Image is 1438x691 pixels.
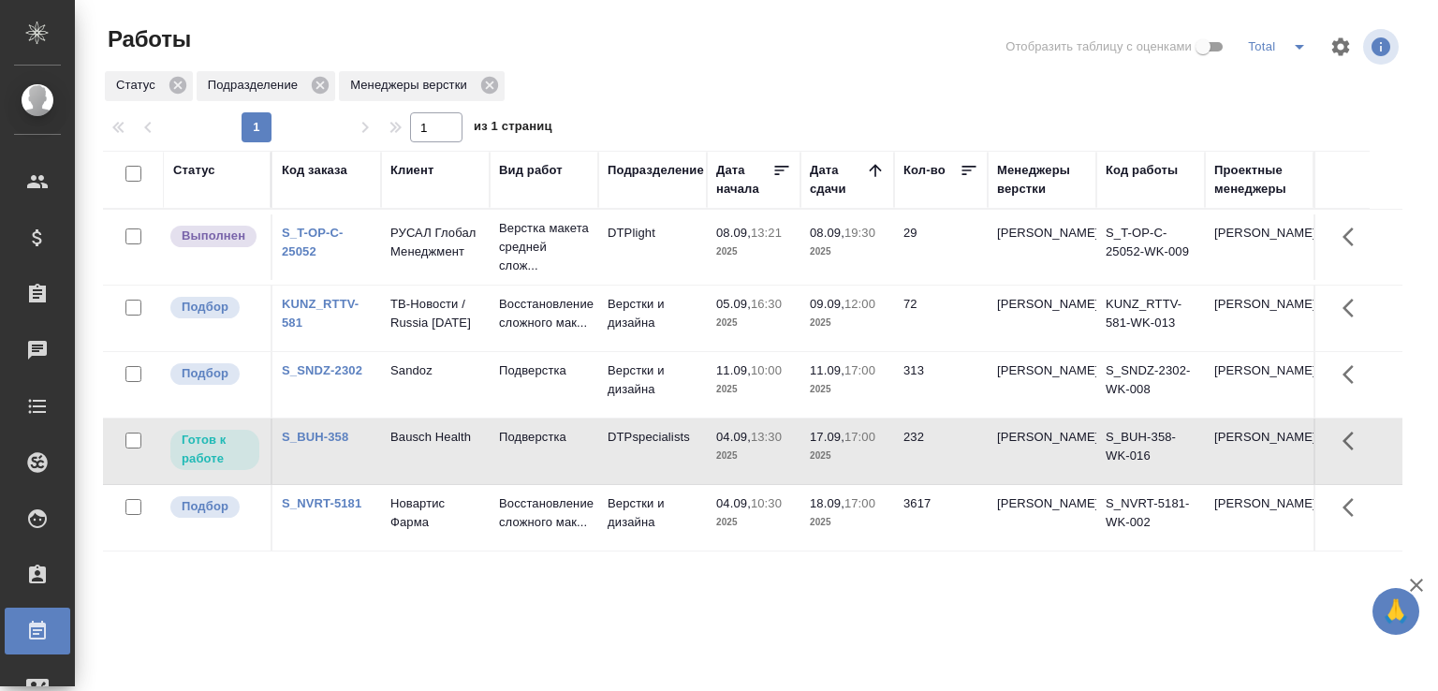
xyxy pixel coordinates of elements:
[844,297,875,311] p: 12:00
[197,71,335,101] div: Подразделение
[499,428,589,447] p: Подверстка
[810,513,885,532] p: 2025
[598,485,707,551] td: Верстки и дизайна
[716,297,751,311] p: 05.09,
[894,485,988,551] td: 3617
[103,24,191,54] span: Работы
[105,71,193,101] div: Статус
[810,161,866,198] div: Дата сдачи
[169,494,261,520] div: Можно подбирать исполнителей
[810,314,885,332] p: 2025
[716,161,772,198] div: Дата начала
[1205,286,1313,351] td: [PERSON_NAME]
[1096,485,1205,551] td: S_NVRT-5181-WK-002
[716,380,791,399] p: 2025
[810,297,844,311] p: 09.09,
[282,363,362,377] a: S_SNDZ-2302
[1318,24,1363,69] span: Настроить таблицу
[810,380,885,399] p: 2025
[282,161,347,180] div: Код заказа
[1331,352,1376,397] button: Здесь прячутся важные кнопки
[1096,352,1205,418] td: S_SNDZ-2302-WK-008
[169,224,261,249] div: Исполнитель завершил работу
[894,352,988,418] td: 313
[751,430,782,444] p: 13:30
[1214,161,1304,198] div: Проектные менеджеры
[173,161,215,180] div: Статус
[997,428,1087,447] p: [PERSON_NAME]
[598,419,707,484] td: DTPspecialists
[182,431,248,468] p: Готов к работе
[390,161,433,180] div: Клиент
[182,227,245,245] p: Выполнен
[716,243,791,261] p: 2025
[894,419,988,484] td: 232
[390,224,480,261] p: РУСАЛ Глобал Менеджмент
[844,226,875,240] p: 19:30
[1205,419,1313,484] td: [PERSON_NAME]
[608,161,704,180] div: Подразделение
[997,361,1087,380] p: [PERSON_NAME]
[350,76,474,95] p: Менеджеры верстки
[716,447,791,465] p: 2025
[1243,32,1318,62] div: split button
[716,496,751,510] p: 04.09,
[716,363,751,377] p: 11.09,
[169,295,261,320] div: Можно подбирать исполнителей
[1106,161,1178,180] div: Код работы
[282,430,348,444] a: S_BUH-358
[810,447,885,465] p: 2025
[499,361,589,380] p: Подверстка
[474,115,552,142] span: из 1 страниц
[598,214,707,280] td: DTPlight
[182,364,228,383] p: Подбор
[598,352,707,418] td: Верстки и дизайна
[1331,214,1376,259] button: Здесь прячутся важные кнопки
[1205,214,1313,280] td: [PERSON_NAME]
[1205,352,1313,418] td: [PERSON_NAME]
[894,286,988,351] td: 72
[1005,37,1192,56] span: Отобразить таблицу с оценками
[751,363,782,377] p: 10:00
[182,497,228,516] p: Подбор
[810,243,885,261] p: 2025
[716,430,751,444] p: 04.09,
[598,286,707,351] td: Верстки и дизайна
[810,226,844,240] p: 08.09,
[751,226,782,240] p: 13:21
[997,494,1087,513] p: [PERSON_NAME]
[844,363,875,377] p: 17:00
[1372,588,1419,635] button: 🙏
[282,496,361,510] a: S_NVRT-5181
[1205,485,1313,551] td: [PERSON_NAME]
[844,496,875,510] p: 17:00
[390,428,480,447] p: Bausch Health
[1331,485,1376,530] button: Здесь прячутся важные кнопки
[282,226,344,258] a: S_T-OP-C-25052
[997,224,1087,243] p: [PERSON_NAME]
[1331,286,1376,331] button: Здесь прячутся важные кнопки
[997,161,1087,198] div: Менеджеры верстки
[997,295,1087,314] p: [PERSON_NAME]
[208,76,304,95] p: Подразделение
[390,494,480,532] p: Новартис Фарма
[903,161,946,180] div: Кол-во
[499,494,589,532] p: Восстановление сложного мак...
[894,214,988,280] td: 29
[1331,419,1376,463] button: Здесь прячутся важные кнопки
[339,71,505,101] div: Менеджеры верстки
[844,430,875,444] p: 17:00
[390,295,480,332] p: ТВ-Новости / Russia [DATE]
[169,361,261,387] div: Можно подбирать исполнителей
[282,297,359,330] a: KUNZ_RTTV-581
[116,76,162,95] p: Статус
[1096,286,1205,351] td: KUNZ_RTTV-581-WK-013
[716,314,791,332] p: 2025
[499,295,589,332] p: Восстановление сложного мак...
[751,496,782,510] p: 10:30
[182,298,228,316] p: Подбор
[751,297,782,311] p: 16:30
[1363,29,1402,65] span: Посмотреть информацию
[810,430,844,444] p: 17.09,
[1096,214,1205,280] td: S_T-OP-C-25052-WK-009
